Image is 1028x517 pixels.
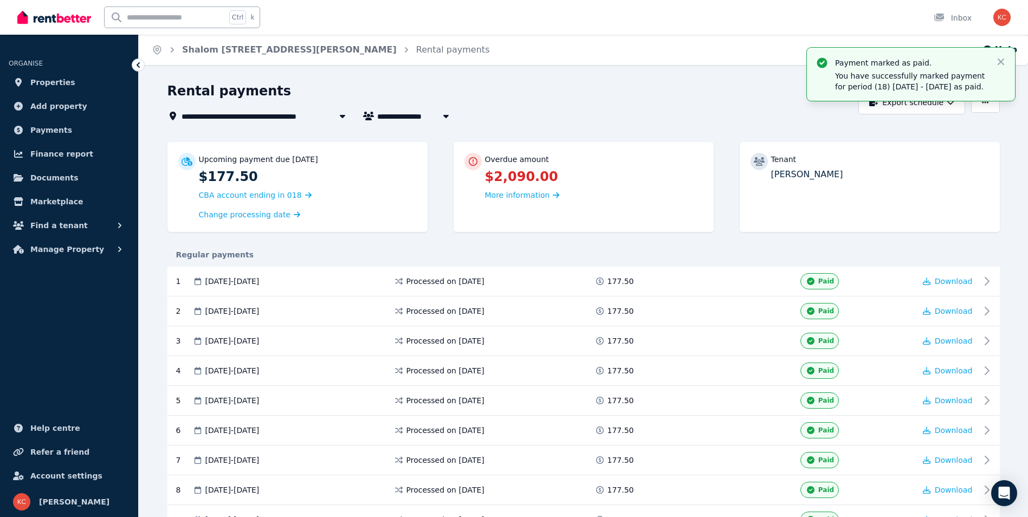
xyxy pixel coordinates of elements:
span: Download [935,307,973,315]
a: Rental payments [416,44,490,55]
button: Find a tenant [9,215,130,236]
span: k [250,13,254,22]
span: Paid [818,366,834,375]
span: Processed on [DATE] [406,425,484,436]
span: Finance report [30,147,93,160]
span: Download [935,456,973,464]
span: 177.50 [607,395,634,406]
span: Download [935,426,973,435]
span: Processed on [DATE] [406,335,484,346]
div: 8 [176,482,192,498]
a: Change processing date [199,209,301,220]
p: Tenant [771,154,797,165]
img: Krystal Carew [13,493,30,510]
span: Add property [30,100,87,113]
div: 1 [176,273,192,289]
span: Refer a friend [30,445,89,458]
p: $177.50 [199,168,417,185]
a: Refer a friend [9,441,130,463]
span: Manage Property [30,243,104,256]
span: 177.50 [607,335,634,346]
span: Processed on [DATE] [406,306,484,316]
a: Payments [9,119,130,141]
a: Properties [9,72,130,93]
span: CBA account ending in 018 [199,191,302,199]
p: [PERSON_NAME] [771,168,989,181]
span: Processed on [DATE] [406,365,484,376]
div: Inbox [934,12,972,23]
p: Payment marked as paid. [835,57,987,68]
a: Account settings [9,465,130,487]
span: [DATE] - [DATE] [205,425,260,436]
div: 3 [176,333,192,349]
span: [DATE] - [DATE] [205,395,260,406]
span: [PERSON_NAME] [39,495,109,508]
span: Paid [818,337,834,345]
span: More information [485,191,550,199]
a: Documents [9,167,130,189]
button: Help [982,43,1017,56]
div: Regular payments [167,249,1000,260]
span: Paid [818,456,834,464]
button: Download [923,335,973,346]
button: Download [923,306,973,316]
a: Finance report [9,143,130,165]
button: Download [923,365,973,376]
div: Open Intercom Messenger [991,480,1017,506]
span: [DATE] - [DATE] [205,306,260,316]
span: Processed on [DATE] [406,484,484,495]
span: Documents [30,171,79,184]
span: Paid [818,426,834,435]
button: Download [923,395,973,406]
div: 5 [176,392,192,409]
span: ORGANISE [9,60,43,67]
a: Marketplace [9,191,130,212]
span: Paid [818,307,834,315]
span: Account settings [30,469,102,482]
span: Properties [30,76,75,89]
h1: Rental payments [167,82,292,100]
span: [DATE] - [DATE] [205,276,260,287]
span: Paid [818,277,834,286]
span: 177.50 [607,484,634,495]
span: Processed on [DATE] [406,395,484,406]
button: Download [923,425,973,436]
span: Processed on [DATE] [406,455,484,466]
span: Find a tenant [30,219,88,232]
span: [DATE] - [DATE] [205,455,260,466]
img: RentBetter [17,9,91,25]
span: [DATE] - [DATE] [205,365,260,376]
span: 177.50 [607,455,634,466]
span: 177.50 [607,276,634,287]
p: Overdue amount [485,154,549,165]
button: Download [923,276,973,287]
p: You have successfully marked payment for period (18) [DATE] - [DATE] as paid. [835,70,987,92]
button: Download [923,484,973,495]
a: Help centre [9,417,130,439]
span: Change processing date [199,209,291,220]
span: Paid [818,396,834,405]
div: 6 [176,422,192,438]
span: Download [935,396,973,405]
span: Paid [818,486,834,494]
span: Download [935,277,973,286]
span: Download [935,366,973,375]
span: Ctrl [229,10,246,24]
button: Export schedule [858,91,965,114]
a: Add property [9,95,130,117]
button: Download [923,455,973,466]
button: Manage Property [9,238,130,260]
p: $2,090.00 [485,168,703,185]
a: Shalom [STREET_ADDRESS][PERSON_NAME] [182,44,397,55]
span: 177.50 [607,306,634,316]
span: Download [935,486,973,494]
span: [DATE] - [DATE] [205,335,260,346]
span: Download [935,337,973,345]
span: Processed on [DATE] [406,276,484,287]
div: 7 [176,452,192,468]
span: Marketplace [30,195,83,208]
span: 177.50 [607,365,634,376]
div: 4 [176,363,192,379]
div: 2 [176,303,192,319]
span: 177.50 [607,425,634,436]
